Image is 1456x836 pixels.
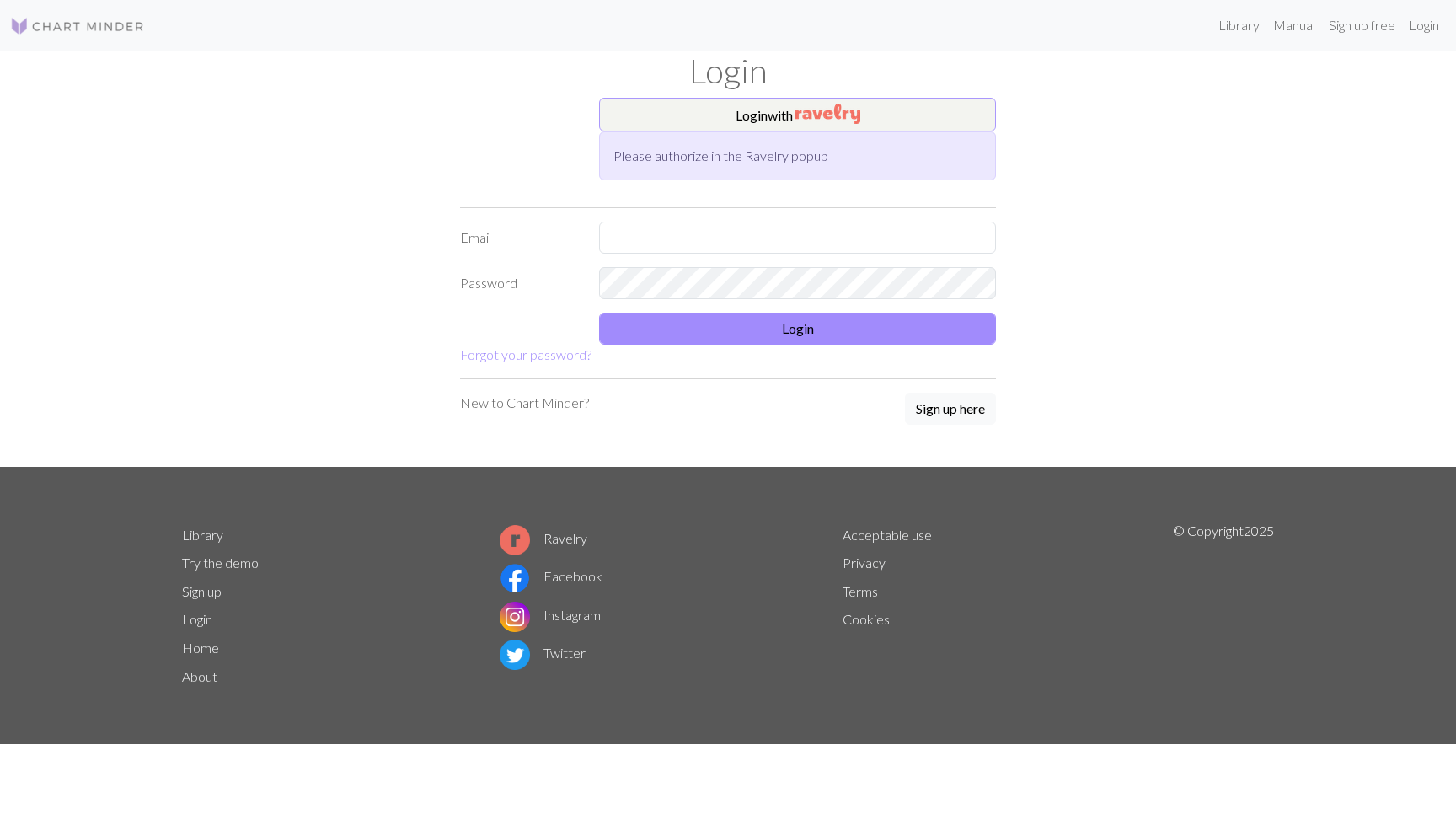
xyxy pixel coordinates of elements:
a: Sign up here [905,393,996,426]
div: Please authorize in the Ravelry popup [599,131,996,180]
a: Forgot your password? [460,346,591,362]
button: Loginwith [599,98,996,131]
a: Sign up [182,583,222,599]
img: Ravelry logo [500,525,530,555]
img: Twitter logo [500,640,530,670]
a: Library [1212,8,1266,42]
img: Logo [10,16,145,36]
a: Facebook [500,568,602,584]
a: Privacy [843,555,886,571]
img: Instagram logo [500,602,530,632]
button: Sign up here [905,393,996,425]
p: © Copyright 2025 [1173,521,1274,691]
a: Library [182,527,223,543]
a: About [182,668,217,684]
a: Login [1402,8,1446,42]
a: Acceptable use [843,527,932,543]
a: Terms [843,583,878,599]
a: Home [182,640,219,656]
label: Email [450,222,589,254]
a: Try the demo [182,555,259,571]
img: Ravelry [795,104,860,124]
a: Cookies [843,611,890,627]
p: New to Chart Minder? [460,393,589,413]
label: Password [450,267,589,299]
a: Login [182,611,212,627]
button: Login [599,313,996,345]
a: Manual [1266,8,1322,42]
a: Instagram [500,607,601,623]
a: Twitter [500,645,586,661]
a: Sign up free [1322,8,1402,42]
a: Ravelry [500,530,587,546]
h1: Login [172,51,1284,91]
img: Facebook logo [500,563,530,593]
